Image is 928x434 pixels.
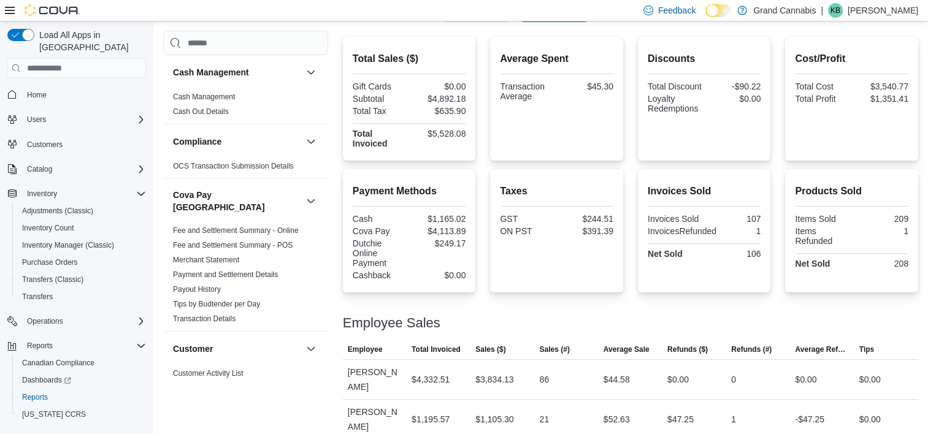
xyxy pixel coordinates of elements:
span: Adjustments (Classic) [22,206,93,216]
a: Reports [17,390,53,405]
span: Reports [22,338,146,353]
a: Cash Management [173,93,235,101]
div: Dutchie Online Payment [353,238,407,268]
span: Purchase Orders [17,255,146,270]
button: Catalog [22,162,57,177]
span: Merchant Statement [173,255,239,265]
button: Canadian Compliance [12,354,151,371]
div: $0.00 [795,372,816,387]
div: $52.63 [604,412,630,427]
a: Fee and Settlement Summary - POS [173,241,293,249]
span: Home [22,86,146,102]
div: $3,834.13 [475,372,513,387]
span: Dashboards [22,375,71,385]
div: Invoices Sold [648,214,702,224]
div: 107 [707,214,761,224]
button: Inventory Manager (Classic) [12,237,151,254]
button: [US_STATE] CCRS [12,406,151,423]
h2: Cost/Profit [795,51,908,66]
span: [US_STATE] CCRS [22,409,86,419]
button: Catalog [2,161,151,178]
span: Transfers (Classic) [17,272,146,287]
div: Loyalty Redemptions [648,94,702,113]
span: Inventory Manager (Classic) [17,238,146,253]
h2: Taxes [500,184,613,199]
span: Transfers (Classic) [22,275,83,284]
div: $47.25 [667,412,694,427]
div: 0 [731,372,736,387]
span: Cash Out Details [173,107,229,116]
div: $635.90 [412,106,466,116]
a: Tips by Budtender per Day [173,300,260,308]
h2: Invoices Sold [648,184,761,199]
span: Feedback [658,4,696,17]
div: 1 [731,412,736,427]
a: Home [22,88,52,102]
a: Inventory Count [17,221,79,235]
a: Dashboards [17,373,76,387]
button: Inventory [2,185,151,202]
span: Customers [27,140,63,150]
h3: Cash Management [173,66,249,78]
span: Reports [22,392,48,402]
div: 1 [854,226,908,236]
div: 21 [539,412,549,427]
a: Payout History [173,285,221,294]
a: OCS Transaction Submission Details [173,162,294,170]
button: Cova Pay [GEOGRAPHIC_DATA] [173,189,301,213]
button: Reports [2,337,151,354]
span: Tips by Budtender per Day [173,299,260,309]
div: 86 [539,372,549,387]
div: $3,540.77 [854,82,908,91]
button: Adjustments (Classic) [12,202,151,219]
p: | [821,3,823,18]
a: Customer Activity List [173,369,244,378]
span: Total Invoiced [412,345,461,354]
button: Users [2,111,151,128]
div: Cova Pay [GEOGRAPHIC_DATA] [163,223,328,331]
span: Purchase Orders [22,257,78,267]
a: Canadian Compliance [17,356,99,370]
div: Total Profit [795,94,849,104]
div: $0.00 [412,82,466,91]
div: 208 [854,259,908,268]
button: Inventory Count [12,219,151,237]
h2: Discounts [648,51,761,66]
div: $45.30 [559,82,613,91]
button: Compliance [173,135,301,148]
a: Inventory Manager (Classic) [17,238,119,253]
input: Dark Mode [705,4,731,17]
a: [US_STATE] CCRS [17,407,91,422]
div: Items Sold [795,214,849,224]
div: Total Tax [353,106,407,116]
a: Customers [22,137,67,152]
button: Cash Management [304,65,318,80]
div: $5,528.08 [412,129,466,139]
a: Merchant Statement [173,256,239,264]
span: Average Refund [795,345,849,354]
h3: Customer [173,343,213,355]
span: Cash Management [173,92,235,102]
button: Cash Management [173,66,301,78]
div: InvoicesRefunded [648,226,716,236]
div: -$47.25 [795,412,824,427]
div: GST [500,214,554,224]
span: Refunds ($) [667,345,708,354]
span: Users [22,112,146,127]
strong: Net Sold [795,259,830,268]
span: Customer Activity List [173,368,244,378]
div: $0.00 [859,372,881,387]
div: $4,113.89 [412,226,466,236]
span: Reports [27,341,53,351]
button: Compliance [304,134,318,149]
span: Tips [859,345,874,354]
button: Home [2,85,151,103]
p: Grand Cannabis [753,3,816,18]
h3: Compliance [173,135,221,148]
button: Transfers (Classic) [12,271,151,288]
a: Transaction Details [173,314,236,323]
span: Sales ($) [475,345,505,354]
div: $0.00 [667,372,689,387]
a: Transfers (Classic) [17,272,88,287]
